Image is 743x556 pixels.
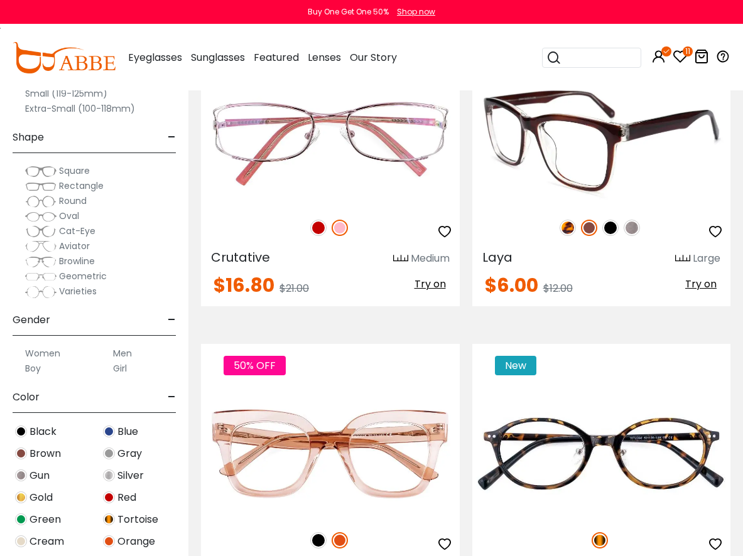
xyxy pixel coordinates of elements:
[191,50,245,65] span: Sunglasses
[13,122,44,152] span: Shape
[117,490,136,505] span: Red
[393,254,408,264] img: size ruler
[13,42,116,73] img: abbeglasses.com
[117,512,158,527] span: Tortoise
[482,249,513,266] span: Laya
[59,195,87,207] span: Round
[224,356,286,375] span: 50% OFF
[25,361,41,376] label: Boy
[15,447,27,459] img: Brown
[673,51,688,66] a: 11
[103,469,115,481] img: Silver
[30,424,57,439] span: Black
[683,46,693,56] i: 11
[103,513,115,525] img: Tortoise
[30,446,61,461] span: Brown
[113,361,127,376] label: Girl
[25,346,60,361] label: Women
[59,240,90,252] span: Aviator
[415,277,446,291] span: Try on
[624,220,640,236] img: Gun
[113,346,132,361] label: Men
[30,468,50,483] span: Gun
[103,491,115,503] img: Red
[15,491,27,503] img: Gold
[495,356,536,375] span: New
[675,254,690,264] img: size ruler
[168,305,176,335] span: -
[201,389,460,518] img: Orange Iganeity - Acetate ,Universal Bridge Fit
[332,220,348,236] img: Pink
[59,270,107,282] span: Geometric
[15,469,27,481] img: Gun
[543,281,573,296] span: $12.00
[15,513,27,525] img: Green
[15,425,27,437] img: Black
[128,50,182,65] span: Eyeglasses
[472,77,731,206] img: Gun Laya - Plastic ,Universal Bridge Fit
[560,220,576,236] img: Leopard
[397,6,435,18] div: Shop now
[117,446,142,461] span: Gray
[254,50,299,65] span: Featured
[103,447,115,459] img: Gray
[59,179,104,192] span: Rectangle
[25,270,57,283] img: Geometric.png
[59,285,97,297] span: Varieties
[310,532,327,548] img: Black
[117,468,144,483] span: Silver
[681,276,720,292] button: Try on
[25,195,57,208] img: Round.png
[685,277,717,291] span: Try on
[25,255,57,268] img: Browline.png
[25,165,57,178] img: Square.png
[25,86,107,101] label: Small (119-125mm)
[350,50,397,65] span: Our Story
[211,249,270,266] span: Crutative
[25,225,57,238] img: Cat-Eye.png
[117,424,138,439] span: Blue
[13,305,50,335] span: Gender
[30,512,61,527] span: Green
[693,251,720,266] div: Large
[602,220,619,236] img: Black
[310,220,327,236] img: Red
[308,6,389,18] div: Buy One Get One 50%
[214,272,274,299] span: $16.80
[59,255,95,267] span: Browline
[25,180,57,193] img: Rectangle.png
[592,532,608,548] img: Tortoise
[15,535,27,547] img: Cream
[59,225,95,237] span: Cat-Eye
[485,272,538,299] span: $6.00
[168,122,176,152] span: -
[103,535,115,547] img: Orange
[391,6,435,17] a: Shop now
[472,389,731,518] img: Tortoise Manchester - TR ,Adjust Nose Pads
[25,210,57,223] img: Oval.png
[308,50,341,65] span: Lenses
[59,164,90,177] span: Square
[411,276,450,292] button: Try on
[279,281,309,296] span: $21.00
[103,425,115,437] img: Blue
[13,382,40,412] span: Color
[59,210,79,222] span: Oval
[411,251,450,266] div: Medium
[25,101,135,116] label: Extra-Small (100-118mm)
[581,220,597,236] img: Brown
[30,490,53,505] span: Gold
[168,382,176,412] span: -
[25,286,57,299] img: Varieties.png
[117,534,155,549] span: Orange
[332,532,348,548] img: Orange
[30,534,64,549] span: Cream
[201,77,460,206] img: Pink Crutative - Metal ,Adjust Nose Pads
[25,240,57,253] img: Aviator.png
